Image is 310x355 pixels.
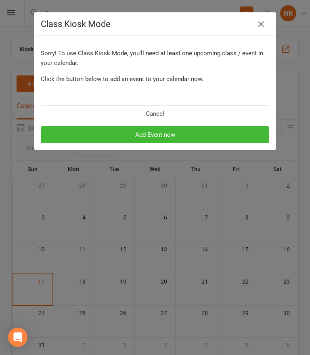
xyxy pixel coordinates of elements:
div: Open Intercom Messenger [8,328,27,347]
button: Add Event now [41,126,269,143]
span: Sorry! To use Class Kiosk Mode, you'll need at least one upcoming class / event in your calendar. [41,50,263,67]
button: Close [255,18,268,31]
span: Click the button below to add an event to your calendar now. [41,75,203,83]
h4: Class Kiosk Mode [41,19,269,29]
button: Cancel [41,105,269,122]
